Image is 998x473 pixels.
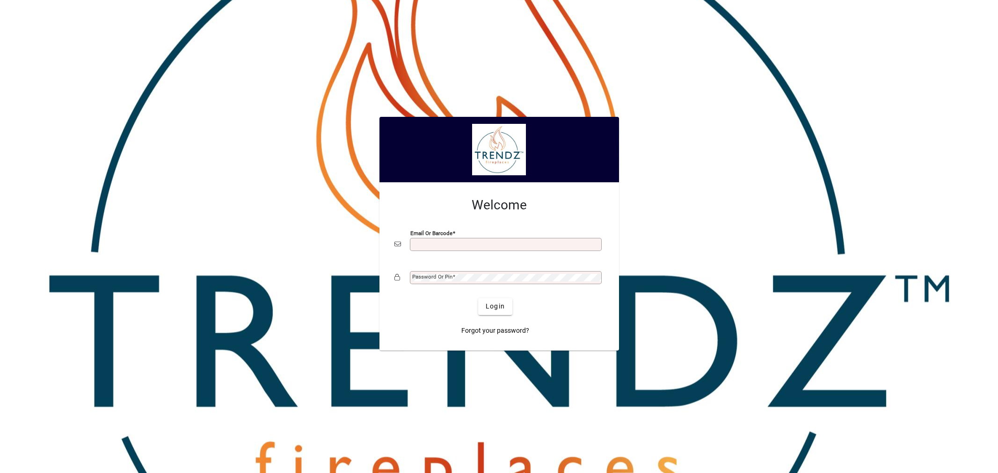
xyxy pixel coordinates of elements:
[478,298,512,315] button: Login
[412,273,452,280] mat-label: Password or Pin
[410,229,452,236] mat-label: Email or Barcode
[461,326,529,336] span: Forgot your password?
[458,322,533,339] a: Forgot your password?
[394,197,604,213] h2: Welcome
[486,301,505,311] span: Login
